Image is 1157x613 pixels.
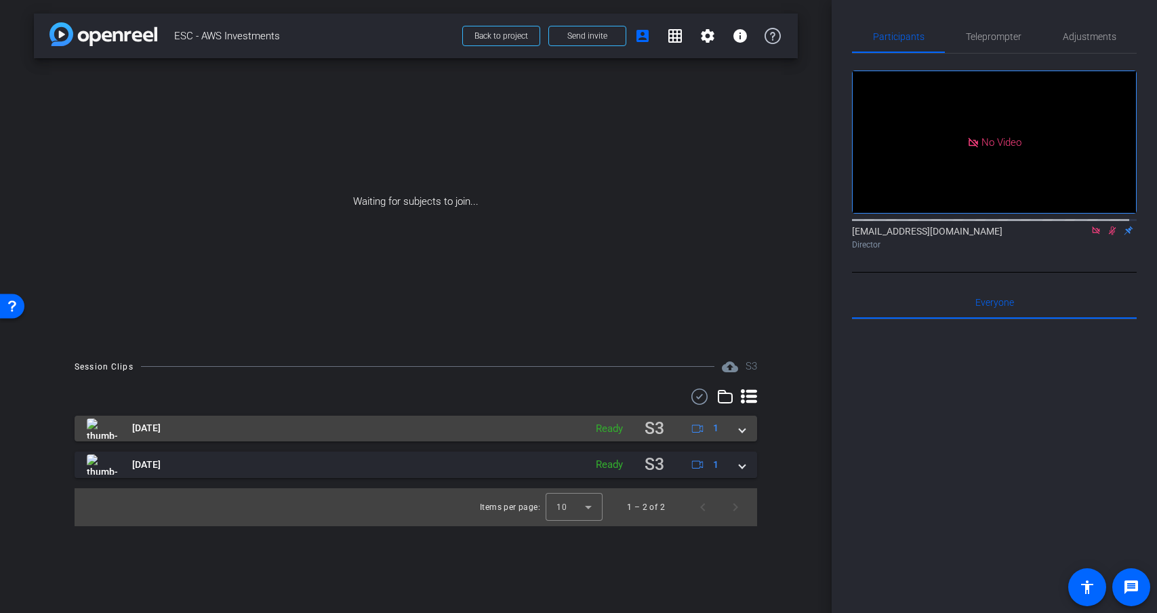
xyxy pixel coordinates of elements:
[627,500,665,514] div: 1 – 2 of 2
[634,28,651,44] mat-icon: account_box
[87,418,117,439] img: thumb-nail
[746,359,757,374] div: Session clips
[713,421,718,435] span: 1
[713,458,718,472] span: 1
[34,58,798,345] div: Waiting for subjects to join...
[548,26,626,46] button: Send invite
[719,491,752,523] button: Next page
[75,360,134,374] div: Session Clips
[87,454,117,475] img: thumb-nail
[981,136,1021,148] span: No Video
[462,26,540,46] button: Back to project
[567,31,607,41] span: Send invite
[699,28,716,44] mat-icon: settings
[645,452,664,478] div: S3
[49,22,157,46] img: app-logo
[645,416,664,442] div: S3
[480,500,540,514] div: Items per page:
[852,224,1137,251] div: [EMAIL_ADDRESS][DOMAIN_NAME]
[852,239,1137,251] div: Director
[1079,579,1095,595] mat-icon: accessibility
[174,22,454,50] span: ESC - AWS Investments
[474,31,528,41] span: Back to project
[746,359,757,374] h2: S3
[132,458,161,472] span: [DATE]
[1063,32,1116,41] span: Adjustments
[732,28,748,44] mat-icon: info
[589,457,630,473] div: Ready
[589,421,630,437] div: Ready
[1123,579,1139,595] mat-icon: message
[132,421,161,435] span: [DATE]
[667,28,683,44] mat-icon: grid_on
[966,32,1021,41] span: Teleprompter
[975,298,1014,307] span: Everyone
[75,452,757,478] mat-expansion-panel-header: thumb-nail[DATE]ReadyS31
[722,359,738,375] span: Destinations for your clips
[687,491,719,523] button: Previous page
[75,416,757,442] mat-expansion-panel-header: thumb-nail[DATE]ReadyS31
[722,359,738,375] mat-icon: cloud_upload
[873,32,925,41] span: Participants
